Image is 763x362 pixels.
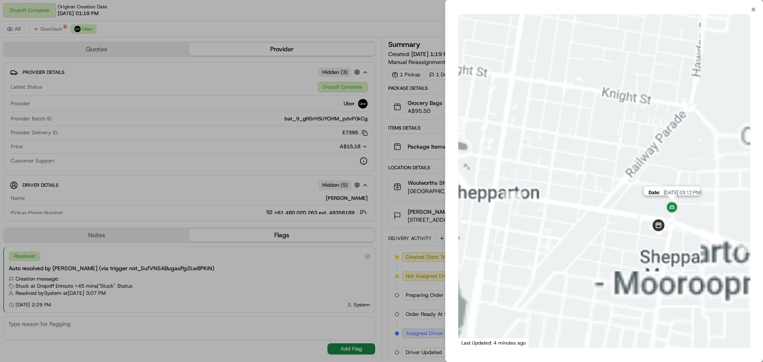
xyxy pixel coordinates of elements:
div: 1 [659,223,668,232]
div: 8 [503,191,511,200]
div: 32 [745,244,754,253]
span: Date : [648,190,660,196]
div: 7 [637,214,646,223]
div: 38 [738,245,746,254]
div: 39 [687,104,696,112]
div: 30 [649,221,658,229]
div: 14 [488,83,497,92]
div: 28 [665,217,674,225]
div: Last Updated: 4 minutes ago [458,338,529,348]
div: 9 [480,122,488,130]
div: 31 [667,222,676,231]
div: 6 [656,225,664,234]
span: [DATE] 03:12 PM [663,190,700,196]
div: 27 [514,192,523,200]
div: 3 [656,226,665,235]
